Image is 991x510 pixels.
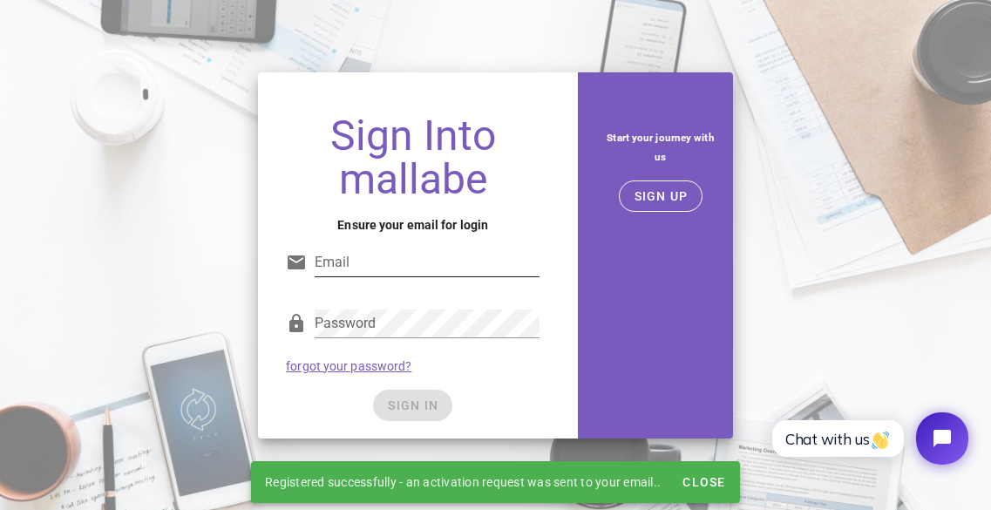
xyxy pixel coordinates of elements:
iframe: Tidio Chat [753,398,983,479]
span: SIGN UP [634,189,689,203]
span: Close [682,475,725,489]
div: Registered successfully - an activation request was sent to your email.. [251,461,675,503]
h5: Start your journey with us [602,128,718,167]
button: Close [675,466,732,498]
h4: Ensure your email for login [286,215,540,235]
a: forgot your password? [286,359,411,373]
h1: Sign Into mallabe [286,114,540,201]
button: SIGN UP [619,180,703,212]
